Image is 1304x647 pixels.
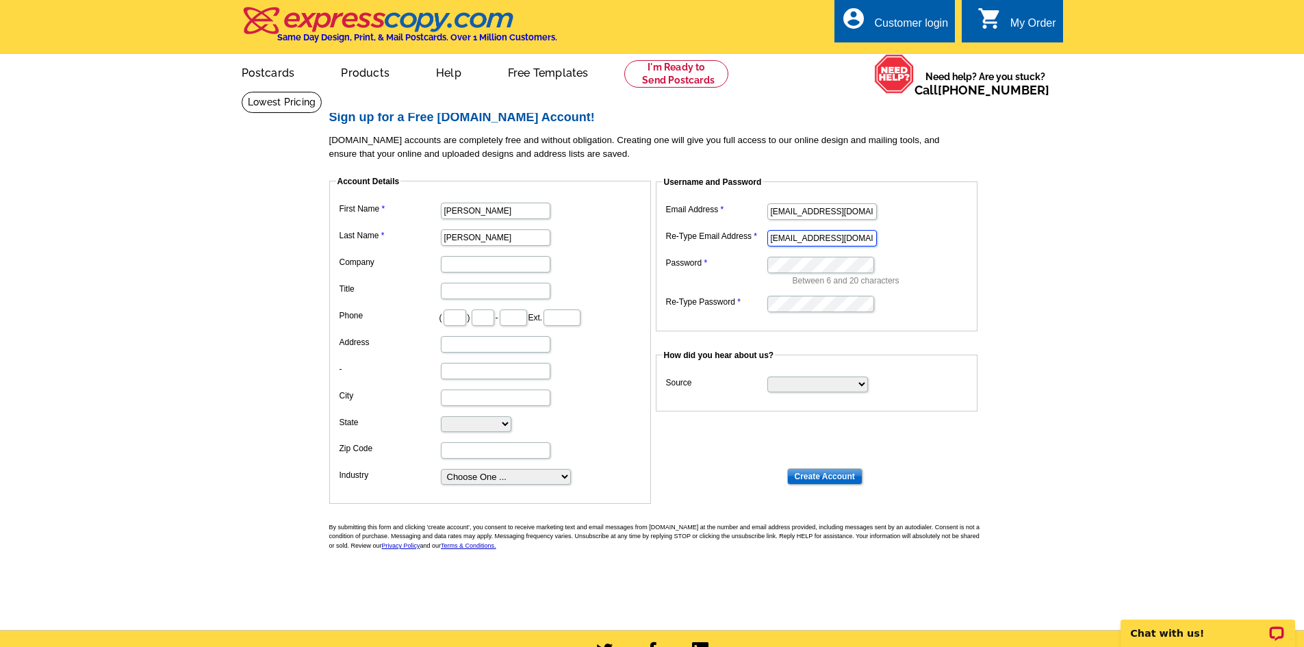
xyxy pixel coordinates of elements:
[340,442,439,455] label: Zip Code
[915,83,1049,97] span: Call
[663,176,763,188] legend: Username and Password
[793,275,971,287] p: Between 6 and 20 characters
[666,230,766,242] label: Re-Type Email Address
[874,17,948,36] div: Customer login
[977,15,1056,32] a: shopping_cart My Order
[340,469,439,481] label: Industry
[1010,17,1056,36] div: My Order
[340,390,439,402] label: City
[841,6,866,31] i: account_circle
[977,6,1002,31] i: shopping_cart
[938,83,1049,97] a: [PHONE_NUMBER]
[382,542,420,549] a: Privacy Policy
[874,54,915,94] img: help
[336,306,644,327] dd: ( ) - Ext.
[666,257,766,269] label: Password
[663,349,776,361] legend: How did you hear about us?
[414,55,483,88] a: Help
[340,336,439,348] label: Address
[666,203,766,216] label: Email Address
[666,296,766,308] label: Re-Type Password
[340,283,439,295] label: Title
[329,134,986,161] p: [DOMAIN_NAME] accounts are completely free and without obligation. Creating one will give you ful...
[340,416,439,429] label: State
[329,110,986,125] h2: Sign up for a Free [DOMAIN_NAME] Account!
[340,229,439,242] label: Last Name
[340,203,439,215] label: First Name
[329,523,986,551] p: By submitting this form and clicking 'create account', you consent to receive marketing text and ...
[242,16,557,42] a: Same Day Design, Print, & Mail Postcards. Over 1 Million Customers.
[441,542,496,549] a: Terms & Conditions.
[486,55,611,88] a: Free Templates
[220,55,317,88] a: Postcards
[340,309,439,322] label: Phone
[787,468,862,485] input: Create Account
[277,32,557,42] h4: Same Day Design, Print, & Mail Postcards. Over 1 Million Customers.
[336,175,401,188] legend: Account Details
[1112,604,1304,647] iframe: LiveChat chat widget
[666,377,766,389] label: Source
[319,55,411,88] a: Products
[915,70,1056,97] span: Need help? Are you stuck?
[841,15,948,32] a: account_circle Customer login
[340,363,439,375] label: -
[340,256,439,268] label: Company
